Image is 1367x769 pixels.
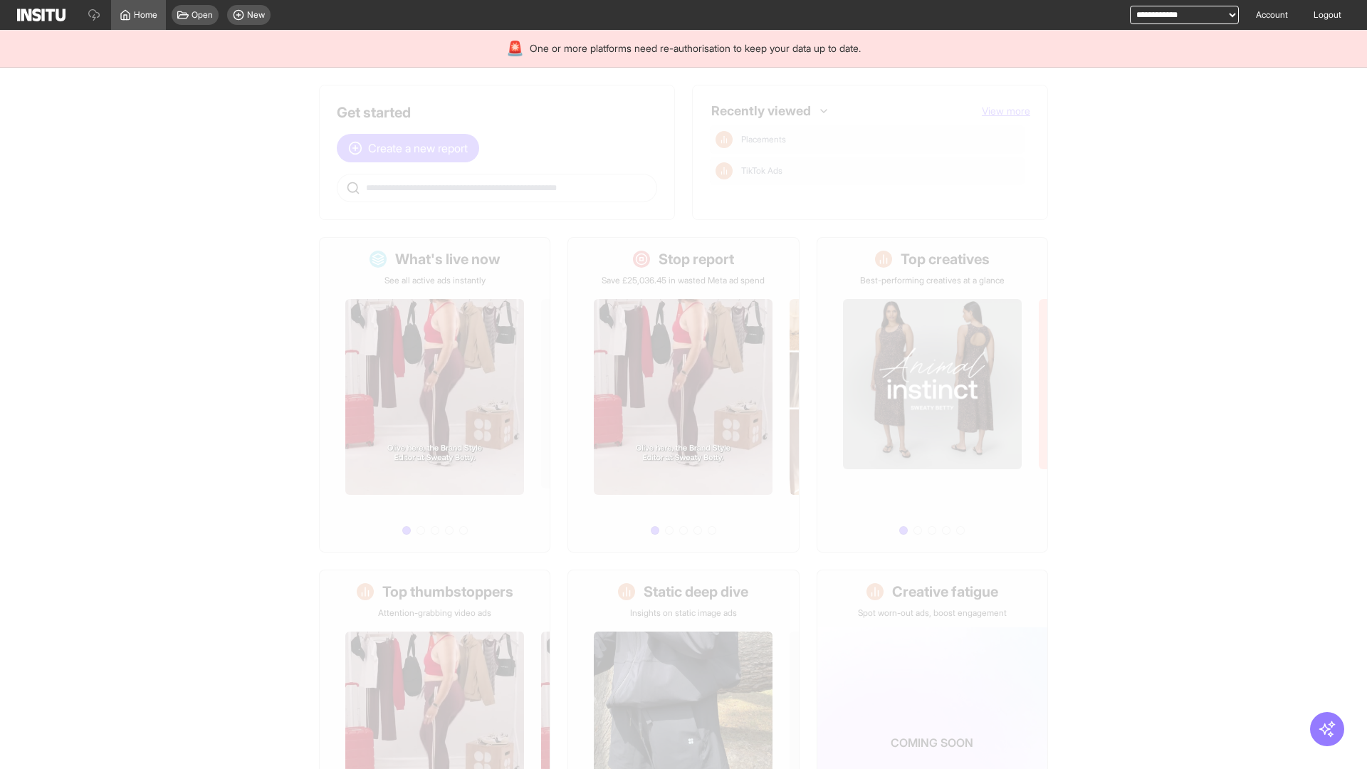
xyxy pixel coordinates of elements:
div: 🚨 [506,38,524,58]
span: New [247,9,265,21]
img: Logo [17,9,66,21]
span: Open [192,9,213,21]
span: Home [134,9,157,21]
span: One or more platforms need re-authorisation to keep your data up to date. [530,41,861,56]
